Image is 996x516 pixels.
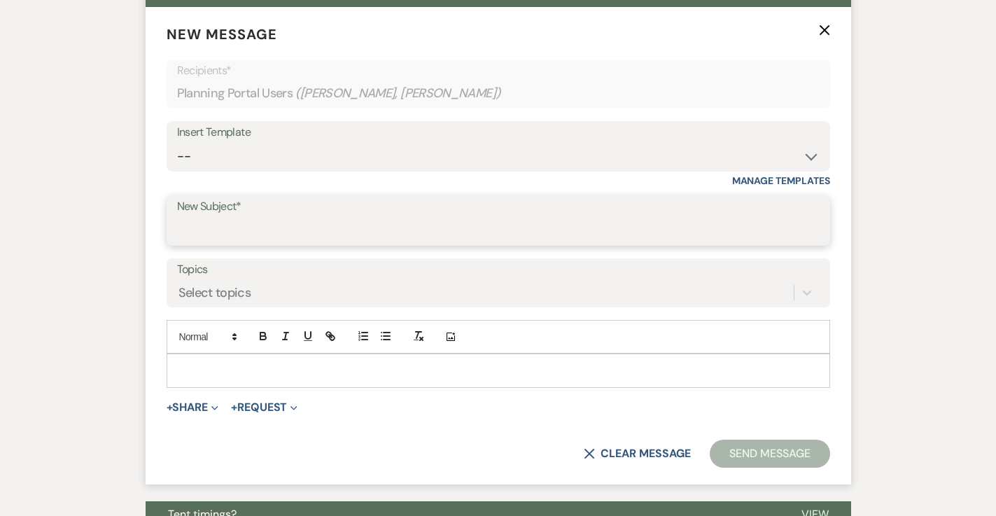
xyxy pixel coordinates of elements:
[177,80,820,107] div: Planning Portal Users
[167,402,219,413] button: Share
[295,84,501,103] span: ( [PERSON_NAME], [PERSON_NAME] )
[710,440,829,468] button: Send Message
[167,402,173,413] span: +
[231,402,297,413] button: Request
[178,284,251,302] div: Select topics
[732,174,830,187] a: Manage Templates
[177,123,820,143] div: Insert Template
[167,25,277,43] span: New Message
[231,402,237,413] span: +
[177,197,820,217] label: New Subject*
[584,448,690,459] button: Clear message
[177,62,820,80] p: Recipients*
[177,260,820,280] label: Topics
